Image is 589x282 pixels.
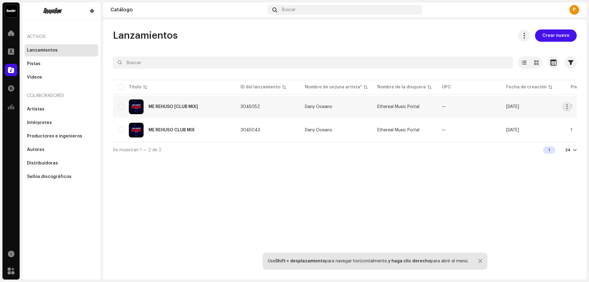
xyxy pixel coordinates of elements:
span: 3045052 [241,105,260,109]
span: Crear nuevo [542,29,569,42]
span: Ethereal Music Portal [377,128,419,132]
re-m-nav-item: Productores e ingenieros [25,130,98,142]
div: Nombre de la disquera [377,84,426,90]
div: Autores [27,147,44,152]
re-m-nav-item: Distribuidoras [25,157,98,169]
div: Título [129,84,141,90]
strong: Shift + desplazamiento [275,259,325,263]
span: Buscar [282,7,296,12]
span: 6 oct 2025 [506,105,519,109]
div: Sellos discográficos [27,174,71,179]
div: Pistas [27,61,40,66]
div: 24 [565,148,571,153]
img: 10370c6a-d0e2-4592-b8a2-38f444b0ca44 [5,5,17,17]
re-m-nav-item: Pistas [25,58,98,70]
div: Use para navegar horizontalmente, para abrir el menú. [268,259,468,264]
div: 1 [543,146,555,154]
div: ID del lanzamiento [241,84,280,90]
img: 160610f3-50ba-45ce-ad6c-f62e9d0cb9be [129,123,144,137]
span: 3045043 [241,128,260,132]
re-m-nav-item: Intérpretes [25,117,98,129]
re-m-nav-item: Artistas [25,103,98,115]
re-m-nav-item: Lanzamientos [25,44,98,56]
img: d16c6555-1953-425c-9310-d9c5d4cb8587 [129,99,144,114]
span: — [442,128,446,132]
div: ME REHUSO CLUB MIX [148,128,195,132]
div: Distribuidoras [27,161,58,166]
div: ME REHUSO [CLUB MIX] [148,105,198,109]
div: Fecha de creación [506,84,547,90]
re-a-nav-header: Activos [25,29,98,44]
strong: y haga clic derecho [388,259,431,263]
div: Dany Oceano [305,128,332,132]
input: Buscar [113,56,513,69]
span: Dany Oceano [305,128,368,132]
re-m-nav-item: Sellos discográficos [25,171,98,183]
span: Se muestran 1 — 2 de 2 [113,148,161,152]
div: Productores e ingenieros [27,134,82,139]
span: — [442,105,446,109]
re-m-nav-item: Videos [25,71,98,83]
img: fa294d24-6112-42a8-9831-6e0cd3b5fa40 [27,7,79,15]
span: 6 oct 2025 [506,128,519,132]
div: Nombre de un/una artista* [305,84,362,90]
re-m-nav-item: Autores [25,144,98,156]
div: Lanzamientos [27,48,58,53]
button: Crear nuevo [535,29,577,42]
div: P [569,5,579,15]
re-a-nav-header: Colaboradores [25,88,98,103]
div: Videos [27,75,42,80]
span: Lanzamientos [113,29,178,42]
div: Artistas [27,107,44,112]
span: Ethereal Music Portal [377,105,419,109]
div: Catálogo [110,7,265,12]
div: Dany Oceano [305,105,332,109]
span: Dany Oceano [305,105,368,109]
div: Intérpretes [27,120,52,125]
